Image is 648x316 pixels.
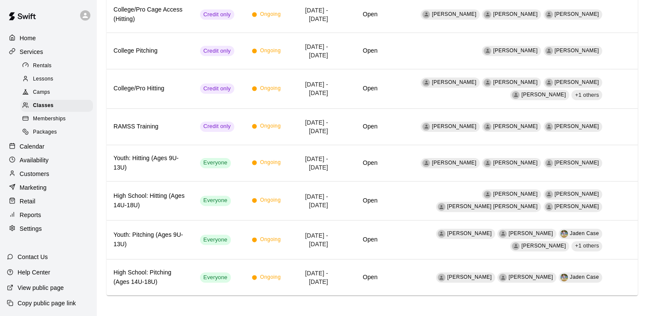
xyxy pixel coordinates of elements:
div: Brett Milazzo [545,79,553,86]
span: [PERSON_NAME] [493,79,538,85]
span: Lessons [33,75,54,83]
span: Ongoing [260,236,281,244]
h6: College Pitching [113,46,186,56]
p: Marketing [20,183,47,192]
span: [PERSON_NAME] [432,79,476,85]
a: Services [7,45,90,58]
a: Retail [7,195,90,208]
p: Help Center [18,268,50,277]
span: Credit only [200,47,234,55]
div: This service is visible to all of your customers [200,196,231,206]
div: Riley Thuringer [545,123,553,131]
div: This service is only visible to customers with valid credits for it. [200,122,234,132]
div: This service is visible to all of your customers [200,158,231,168]
div: Classes [21,100,93,112]
div: Brett Milazzo [484,11,491,18]
div: Memberships [21,113,93,125]
span: [PERSON_NAME] [555,79,599,85]
span: [PERSON_NAME] [508,274,553,280]
span: Ongoing [260,273,281,282]
div: Brett Milazzo [422,159,430,167]
span: +1 others [571,242,602,250]
div: Nick Pinkelman [499,230,507,238]
div: This service is only visible to customers with valid credits for it. [200,46,234,56]
span: Classes [33,101,54,110]
p: Availability [20,156,49,164]
div: Availability [7,154,90,167]
p: Home [20,34,36,42]
div: Lessons [21,73,93,85]
div: Nick Pinkelman [422,123,430,131]
td: [DATE] - [DATE] [287,220,335,259]
h6: High School: Pitching (Ages 14U-18U) [113,268,186,287]
span: [PERSON_NAME] [432,123,476,129]
span: Credit only [200,11,234,19]
div: Jack Becker [422,11,430,18]
a: Lessons [21,72,96,86]
td: [DATE] - [DATE] [287,69,335,108]
p: Contact Us [18,253,48,261]
a: Rentals [21,59,96,72]
span: [PERSON_NAME] [447,274,492,280]
div: This service is only visible to customers with valid credits for it. [200,83,234,94]
div: Packages [21,126,93,138]
div: This service is visible to all of your customers [200,235,231,245]
p: Customers [20,170,49,178]
td: [DATE] - [DATE] [287,181,335,220]
span: Ongoing [260,47,281,55]
span: [PERSON_NAME] [432,11,476,17]
div: Cade Marsolek [484,47,491,55]
img: Jaden Case [560,230,568,238]
span: [PERSON_NAME] [521,92,566,98]
a: Settings [7,222,90,235]
p: Reports [20,211,41,219]
div: Maddox Foss [438,203,445,211]
span: Jaden Case [570,274,599,280]
span: Credit only [200,122,234,131]
h6: Open [342,122,377,131]
div: Camps [21,86,93,98]
span: [PERSON_NAME] [493,123,538,129]
span: [PERSON_NAME] [555,11,599,17]
div: Reports [7,209,90,221]
div: This service is only visible to customers with valid credits for it. [200,9,234,20]
span: [PERSON_NAME] [493,191,538,197]
div: Cade Marsolek [499,274,507,281]
h6: College/Pro Hitting [113,84,186,93]
a: Classes [21,99,96,113]
div: Nick Pinkelman [438,274,445,281]
div: Jack Becker [422,79,430,86]
td: [DATE] - [DATE] [287,33,335,69]
span: Ongoing [260,84,281,93]
a: Home [7,32,90,45]
a: Marketing [7,181,90,194]
span: [PERSON_NAME] [432,160,476,166]
span: Everyone [200,159,231,167]
span: Everyone [200,236,231,244]
p: Copy public page link [18,299,76,307]
h6: RAMSS Training [113,122,186,131]
img: Jaden Case [560,274,568,281]
span: [PERSON_NAME] [555,123,599,129]
span: [PERSON_NAME] [555,191,599,197]
span: Credit only [200,85,234,93]
p: Retail [20,197,36,206]
span: Ongoing [260,158,281,167]
h6: Youth: Pitching (Ages 9U-13U) [113,230,186,249]
span: Everyone [200,197,231,205]
div: Riley Thuringer [545,159,553,167]
p: Settings [20,224,42,233]
div: Matt Pietsch [484,159,491,167]
span: Ongoing [260,10,281,19]
span: Packages [33,128,57,137]
span: Ongoing [260,196,281,205]
a: Customers [7,167,90,180]
span: [PERSON_NAME] [555,48,599,54]
div: Matt Pietsch [512,242,520,250]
